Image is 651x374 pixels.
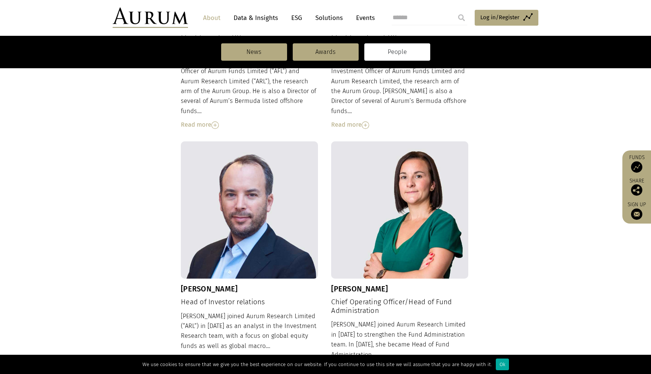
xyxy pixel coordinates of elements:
img: Read More [362,121,369,129]
a: News [221,43,287,61]
a: Funds [626,154,647,173]
div: [PERSON_NAME] joined Aurum Research Limited in [DATE] to strengthen the Fund Administration team.... [331,320,468,373]
span: Log in/Register [480,13,520,22]
h4: Chief Operating Officer/Head of Fund Administration [331,298,468,315]
div: Ok [496,359,509,370]
a: Sign up [626,201,647,220]
h4: Head of Investor relations [181,298,318,307]
div: [PERSON_NAME] is a founding member of Aurum Fund Management Ltd. and Chief Executive Officer of A... [181,46,318,130]
img: Read More [211,121,219,129]
img: Sign up to our newsletter [631,208,642,220]
div: Read more [331,120,468,130]
a: Log in/Register [475,10,538,26]
a: Awards [293,43,359,61]
a: About [199,11,224,25]
a: ESG [287,11,306,25]
div: Share [626,178,647,196]
div: Read more [181,120,318,130]
a: Solutions [312,11,347,25]
img: Access Funds [631,161,642,173]
div: [PERSON_NAME] is a founding member of Aurum Fund Management Ltd. (“AFML”) and Chief Investment Of... [331,46,468,130]
img: Aurum [113,8,188,28]
a: People [364,43,430,61]
a: Data & Insights [230,11,282,25]
h3: [PERSON_NAME] [181,284,318,293]
input: Submit [454,10,469,25]
div: [PERSON_NAME] joined Aurum Research Limited (“ARL”) in [DATE] as an analyst in the Investment Res... [181,311,318,365]
img: Share this post [631,184,642,196]
a: Events [352,11,375,25]
h3: [PERSON_NAME] [331,284,468,293]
